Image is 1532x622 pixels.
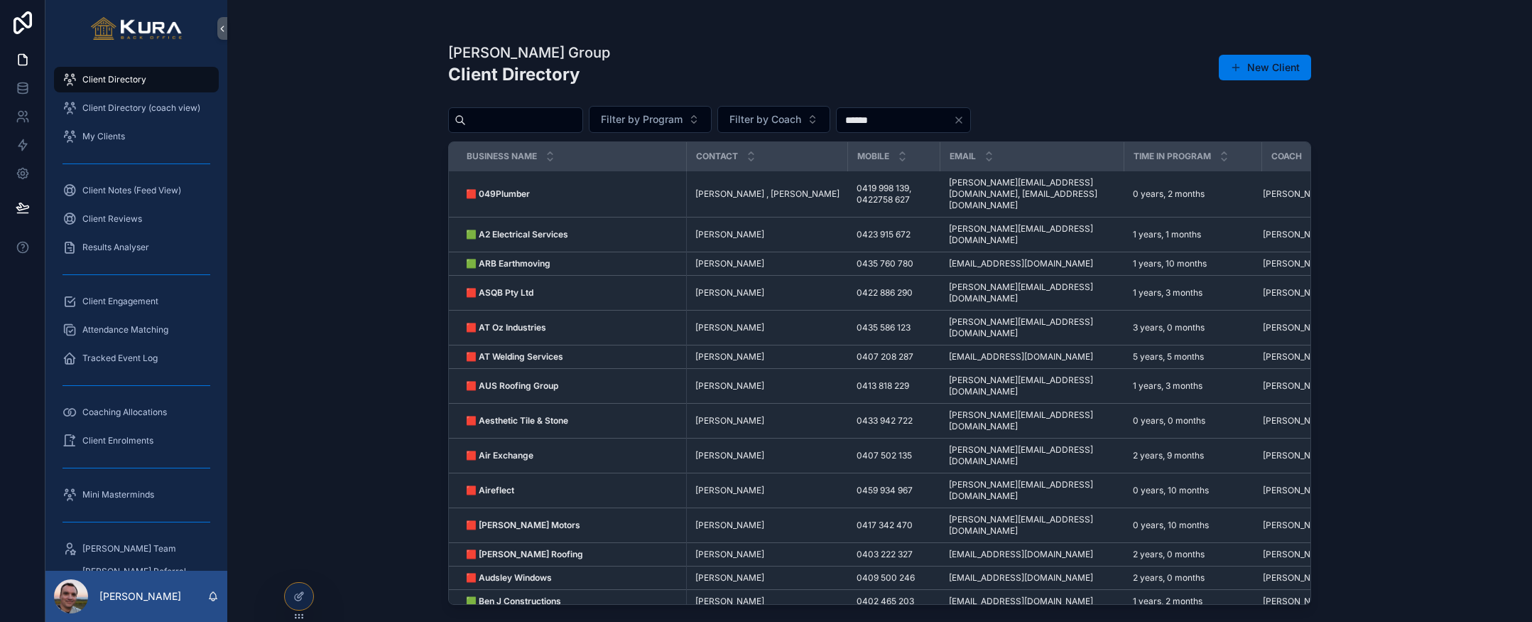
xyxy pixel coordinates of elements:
[1263,596,1332,607] span: [PERSON_NAME]
[857,380,932,392] a: 0413 818 229
[857,596,914,607] span: 0402 465 203
[949,549,1093,560] span: [EMAIL_ADDRESS][DOMAIN_NAME]
[949,223,1116,246] a: [PERSON_NAME][EMAIL_ADDRESS][DOMAIN_NAME]
[466,229,678,240] a: 🟩 A2 Electrical Services
[82,242,149,253] span: Results Analyser
[466,258,550,269] strong: 🟩 ARB Earthmoving
[1263,450,1332,461] span: [PERSON_NAME]
[466,380,558,391] strong: 🟥 AUS Roofing Group
[1263,287,1332,299] span: [PERSON_NAME]
[857,322,911,333] span: 0435 586 123
[695,415,840,427] a: [PERSON_NAME]
[1133,520,1254,531] a: 0 years, 10 months
[695,520,764,531] span: [PERSON_NAME]
[1263,258,1332,269] span: [PERSON_NAME]
[949,375,1116,397] a: [PERSON_NAME][EMAIL_ADDRESS][DOMAIN_NAME]
[949,258,1116,269] a: [EMAIL_ADDRESS][DOMAIN_NAME]
[54,178,219,203] a: Client Notes (Feed View)
[466,351,678,363] a: 🟥 AT Welding Services
[949,514,1116,537] span: [PERSON_NAME][EMAIL_ADDRESS][DOMAIN_NAME]
[1263,415,1369,427] a: [PERSON_NAME]
[54,400,219,425] a: Coaching Allocations
[857,549,913,560] span: 0403 222 327
[1133,549,1254,560] a: 2 years, 0 months
[1133,520,1209,531] span: 0 years, 10 months
[949,316,1116,339] a: [PERSON_NAME][EMAIL_ADDRESS][DOMAIN_NAME]
[949,351,1116,363] a: [EMAIL_ADDRESS][DOMAIN_NAME]
[949,409,1116,432] a: [PERSON_NAME][EMAIL_ADDRESS][DOMAIN_NAME]
[949,444,1116,467] a: [PERSON_NAME][EMAIL_ADDRESS][DOMAIN_NAME]
[695,287,840,299] a: [PERSON_NAME]
[1133,322,1254,333] a: 3 years, 0 months
[857,258,932,269] a: 0435 760 780
[695,287,764,299] span: [PERSON_NAME]
[1263,351,1332,363] span: [PERSON_NAME]
[857,229,911,240] span: 0423 915 672
[695,572,764,584] span: [PERSON_NAME]
[1263,188,1332,200] span: [PERSON_NAME]
[695,450,764,461] span: [PERSON_NAME]
[1133,485,1209,496] span: 0 years, 10 months
[695,415,764,427] span: [PERSON_NAME]
[1263,520,1369,531] a: [PERSON_NAME]
[466,520,678,531] a: 🟥 [PERSON_NAME] Motors
[1133,229,1201,240] span: 1 years, 1 months
[949,479,1116,502] a: [PERSON_NAME][EMAIL_ADDRESS][DOMAIN_NAME]
[54,289,219,314] a: Client Engagement
[1133,596,1254,607] a: 1 years, 2 months
[466,351,563,362] strong: 🟥 AT Welding Services
[82,435,153,446] span: Client Enrolments
[54,95,219,121] a: Client Directory (coach view)
[695,188,840,200] a: [PERSON_NAME] , [PERSON_NAME]
[466,572,678,584] a: 🟥 Audsley Windows
[589,106,712,133] button: Select Button
[1263,229,1369,240] a: [PERSON_NAME]
[1133,188,1205,200] span: 0 years, 2 months
[949,549,1116,560] a: [EMAIL_ADDRESS][DOMAIN_NAME]
[466,485,678,496] a: 🟥 Aireflect
[695,322,840,333] a: [PERSON_NAME]
[857,572,932,584] a: 0409 500 246
[1133,596,1202,607] span: 1 years, 2 months
[1263,485,1332,496] span: [PERSON_NAME]
[695,549,764,560] span: [PERSON_NAME]
[857,520,932,531] a: 0417 342 470
[949,258,1093,269] span: [EMAIL_ADDRESS][DOMAIN_NAME]
[1263,188,1369,200] a: [PERSON_NAME]
[1133,415,1254,427] a: 0 years, 0 months
[467,151,537,162] span: Business Name
[1263,229,1332,240] span: [PERSON_NAME]
[857,183,932,205] span: 0419 998 139, 0422758 627
[45,57,227,571] div: scrollable content
[695,380,764,392] span: [PERSON_NAME]
[857,151,889,162] span: Mobile
[82,74,146,85] span: Client Directory
[54,317,219,343] a: Attendance Matching
[54,124,219,149] a: My Clients
[857,415,932,427] a: 0433 942 722
[1263,322,1369,333] a: [PERSON_NAME]
[1263,572,1369,584] a: [PERSON_NAME]
[1263,322,1332,333] span: [PERSON_NAME]
[857,351,932,363] a: 0407 208 287
[949,572,1093,584] span: [EMAIL_ADDRESS][DOMAIN_NAME]
[1133,287,1254,299] a: 1 years, 3 months
[857,287,913,299] span: 0422 886 290
[949,596,1116,607] a: [EMAIL_ADDRESS][DOMAIN_NAME]
[857,229,932,240] a: 0423 915 672
[1133,415,1205,427] span: 0 years, 0 months
[695,520,840,531] a: [PERSON_NAME]
[466,549,678,560] a: 🟥 [PERSON_NAME] Roofing
[466,287,533,298] strong: 🟥 ASQB Pty Ltd
[857,572,915,584] span: 0409 500 246
[54,564,219,590] a: [PERSON_NAME] Referral Partners
[1219,55,1311,80] button: New Client
[949,177,1116,211] span: [PERSON_NAME][EMAIL_ADDRESS][DOMAIN_NAME], [EMAIL_ADDRESS][DOMAIN_NAME]
[54,536,219,562] a: [PERSON_NAME] Team
[717,106,830,133] button: Select Button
